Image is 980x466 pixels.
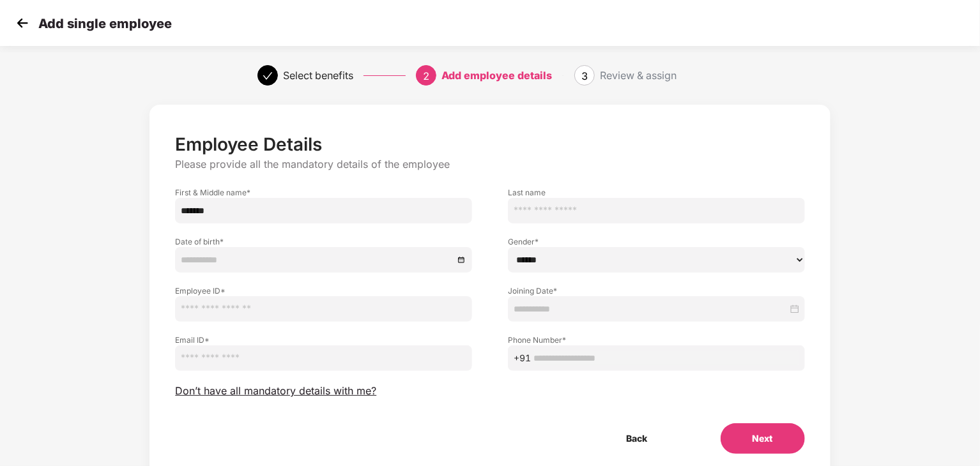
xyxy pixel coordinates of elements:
img: svg+xml;base64,PHN2ZyB4bWxucz0iaHR0cDovL3d3dy53My5vcmcvMjAwMC9zdmciIHdpZHRoPSIzMCIgaGVpZ2h0PSIzMC... [13,13,32,33]
label: Phone Number [508,334,805,345]
p: Employee Details [175,133,804,155]
label: Joining Date [508,285,805,296]
label: Date of birth [175,236,472,247]
span: 3 [581,70,588,82]
span: 2 [423,70,429,82]
button: Next [721,423,805,454]
p: Add single employee [38,16,172,31]
span: +91 [514,351,531,365]
p: Please provide all the mandatory details of the employee [175,158,804,171]
span: check [263,71,273,81]
label: Email ID [175,334,472,345]
button: Back [595,423,680,454]
div: Review & assign [600,65,677,86]
label: Employee ID [175,285,472,296]
div: Add employee details [441,65,552,86]
div: Select benefits [283,65,353,86]
label: Gender [508,236,805,247]
span: Don’t have all mandatory details with me? [175,384,376,398]
label: Last name [508,187,805,198]
label: First & Middle name [175,187,472,198]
